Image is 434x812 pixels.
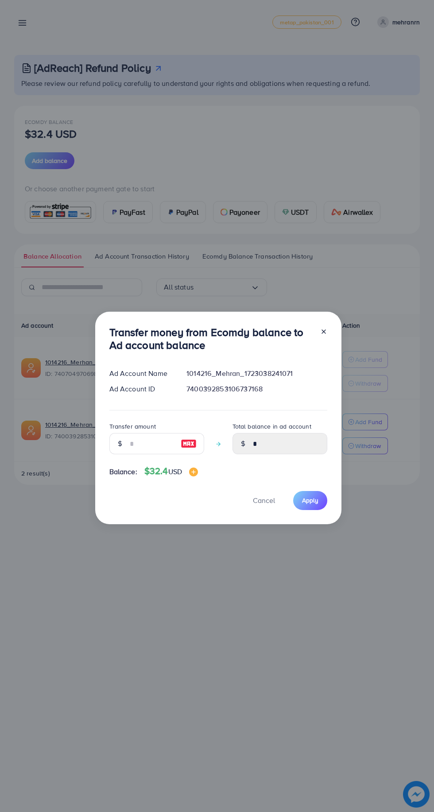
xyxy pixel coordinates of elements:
[109,422,156,431] label: Transfer amount
[242,491,286,510] button: Cancel
[253,495,275,505] span: Cancel
[293,491,327,510] button: Apply
[179,368,334,379] div: 1014216_Mehran_1723038241071
[179,384,334,394] div: 7400392853106737168
[232,422,311,431] label: Total balance in ad account
[102,384,180,394] div: Ad Account ID
[109,326,313,352] h3: Transfer money from Ecomdy balance to Ad account balance
[144,466,198,477] h4: $32.4
[168,467,182,476] span: USD
[109,467,137,477] span: Balance:
[302,496,318,505] span: Apply
[181,438,197,449] img: image
[102,368,180,379] div: Ad Account Name
[189,468,198,476] img: image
